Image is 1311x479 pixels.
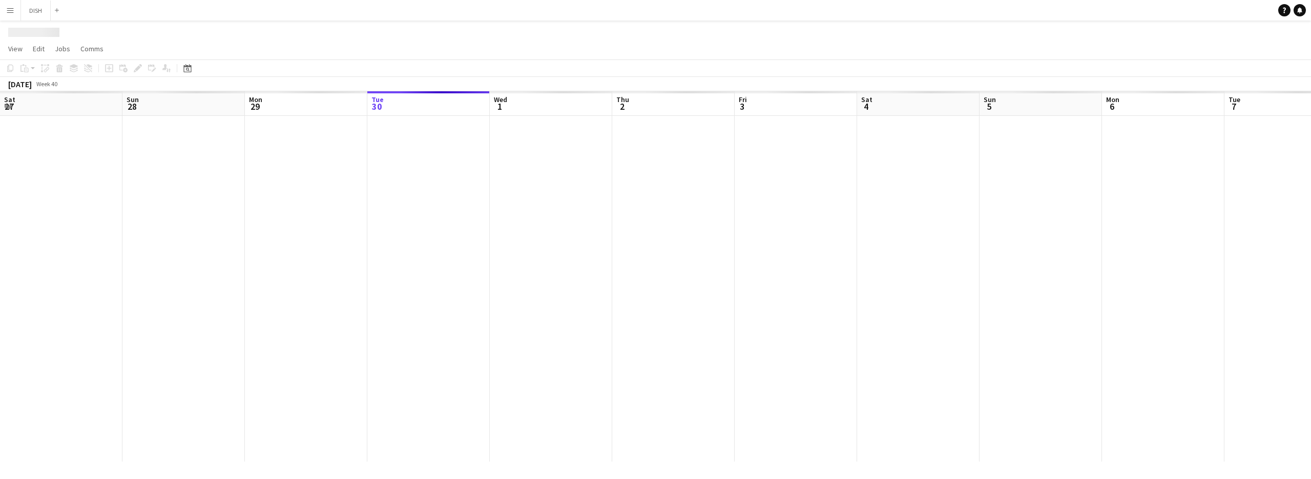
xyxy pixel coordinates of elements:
div: [DATE] [8,79,32,89]
span: Week 40 [34,80,59,88]
button: DISH [21,1,51,21]
a: Comms [76,42,108,55]
span: Wed [494,95,507,104]
span: Edit [33,44,45,53]
span: 27 [3,101,15,112]
span: Fri [739,95,747,104]
span: 30 [370,101,384,112]
span: Jobs [55,44,70,53]
span: 6 [1105,101,1119,112]
span: Mon [1106,95,1119,104]
span: Sat [4,95,15,104]
span: 4 [860,101,872,112]
span: 28 [125,101,139,112]
span: 5 [982,101,996,112]
span: 1 [492,101,507,112]
span: Tue [371,95,384,104]
span: 7 [1227,101,1240,112]
span: Sun [984,95,996,104]
span: 29 [247,101,262,112]
a: Edit [29,42,49,55]
span: Thu [616,95,629,104]
span: Sun [127,95,139,104]
span: 2 [615,101,629,112]
span: 3 [737,101,747,112]
span: Comms [80,44,103,53]
span: Mon [249,95,262,104]
a: View [4,42,27,55]
span: View [8,44,23,53]
a: Jobs [51,42,74,55]
span: Tue [1229,95,1240,104]
span: Sat [861,95,872,104]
